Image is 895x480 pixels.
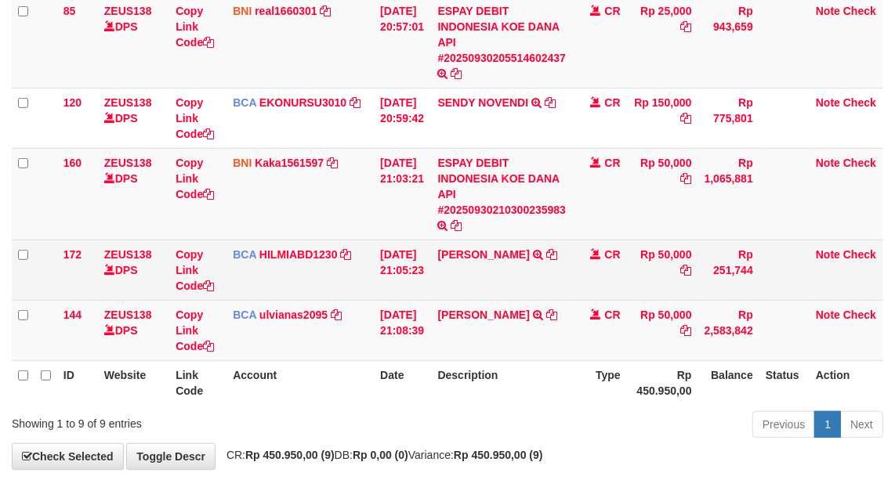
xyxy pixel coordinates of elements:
[546,309,557,321] a: Copy AHMAD FAUZAN to clipboard
[12,443,124,470] a: Check Selected
[698,148,759,240] td: Rp 1,065,881
[126,443,216,470] a: Toggle Descr
[321,5,332,17] a: Copy real1660301 to clipboard
[219,449,543,461] span: CR: DB: Variance:
[98,240,169,300] td: DPS
[843,96,876,109] a: Check
[233,157,252,169] span: BNI
[627,360,698,405] th: Rp 450.950,00
[63,5,76,17] span: 85
[98,360,169,405] th: Website
[438,157,567,216] a: ESPAY DEBIT INDONESIA KOE DANA API #20250930210300235983
[233,248,256,261] span: BCA
[681,264,692,276] a: Copy Rp 50,000 to clipboard
[63,248,82,261] span: 172
[627,88,698,148] td: Rp 150,000
[454,449,543,461] strong: Rp 450.950,00 (9)
[63,309,82,321] span: 144
[451,67,462,80] a: Copy ESPAY DEBIT INDONESIA KOE DANA API #20250930205514602437 to clipboard
[350,96,361,109] a: Copy EKONURSU3010 to clipboard
[233,309,256,321] span: BCA
[12,410,361,431] div: Showing 1 to 9 of 9 entries
[255,157,324,169] a: Kaka1561597
[176,5,214,49] a: Copy Link Code
[438,5,567,64] a: ESPAY DEBIT INDONESIA KOE DANA API #20250930205514602437
[681,172,692,185] a: Copy Rp 50,000 to clipboard
[226,360,374,405] th: Account
[840,411,883,438] a: Next
[816,5,840,17] a: Note
[810,360,883,405] th: Action
[57,360,98,405] th: ID
[604,309,620,321] span: CR
[438,248,530,261] a: [PERSON_NAME]
[604,157,620,169] span: CR
[176,309,214,352] a: Copy Link Code
[681,324,692,337] a: Copy Rp 50,000 to clipboard
[374,300,431,360] td: [DATE] 21:08:39
[176,157,214,200] a: Copy Link Code
[259,248,338,261] a: HILMIABD1230
[340,248,351,261] a: Copy HILMIABD1230 to clipboard
[698,88,759,148] td: Rp 775,801
[259,309,328,321] a: ulvianas2095
[432,360,573,405] th: Description
[104,309,152,321] a: ZEUS138
[259,96,346,109] a: EKONURSU3010
[63,96,82,109] span: 120
[374,88,431,148] td: [DATE] 20:59:42
[438,96,529,109] a: SENDY NOVENDI
[374,148,431,240] td: [DATE] 21:03:21
[233,5,252,17] span: BNI
[63,157,82,169] span: 160
[104,157,152,169] a: ZEUS138
[843,157,876,169] a: Check
[698,300,759,360] td: Rp 2,583,842
[816,157,840,169] a: Note
[752,411,815,438] a: Previous
[843,309,876,321] a: Check
[331,309,342,321] a: Copy ulvianas2095 to clipboard
[604,5,620,17] span: CR
[627,148,698,240] td: Rp 50,000
[816,96,840,109] a: Note
[816,248,840,261] a: Note
[233,96,256,109] span: BCA
[546,248,557,261] a: Copy DIDI MULYADI to clipboard
[681,20,692,33] a: Copy Rp 25,000 to clipboard
[353,449,408,461] strong: Rp 0,00 (0)
[698,240,759,300] td: Rp 251,744
[627,300,698,360] td: Rp 50,000
[545,96,556,109] a: Copy SENDY NOVENDI to clipboard
[604,248,620,261] span: CR
[245,449,335,461] strong: Rp 450.950,00 (9)
[627,240,698,300] td: Rp 50,000
[255,5,317,17] a: real1660301
[698,360,759,405] th: Balance
[374,240,431,300] td: [DATE] 21:05:23
[374,360,431,405] th: Date
[572,360,627,405] th: Type
[98,300,169,360] td: DPS
[176,96,214,140] a: Copy Link Code
[604,96,620,109] span: CR
[98,88,169,148] td: DPS
[104,5,152,17] a: ZEUS138
[843,248,876,261] a: Check
[327,157,338,169] a: Copy Kaka1561597 to clipboard
[816,309,840,321] a: Note
[681,112,692,125] a: Copy Rp 150,000 to clipboard
[451,219,462,232] a: Copy ESPAY DEBIT INDONESIA KOE DANA API #20250930210300235983 to clipboard
[169,360,226,405] th: Link Code
[176,248,214,292] a: Copy Link Code
[759,360,810,405] th: Status
[104,248,152,261] a: ZEUS138
[438,309,530,321] a: [PERSON_NAME]
[98,148,169,240] td: DPS
[843,5,876,17] a: Check
[104,96,152,109] a: ZEUS138
[814,411,841,438] a: 1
